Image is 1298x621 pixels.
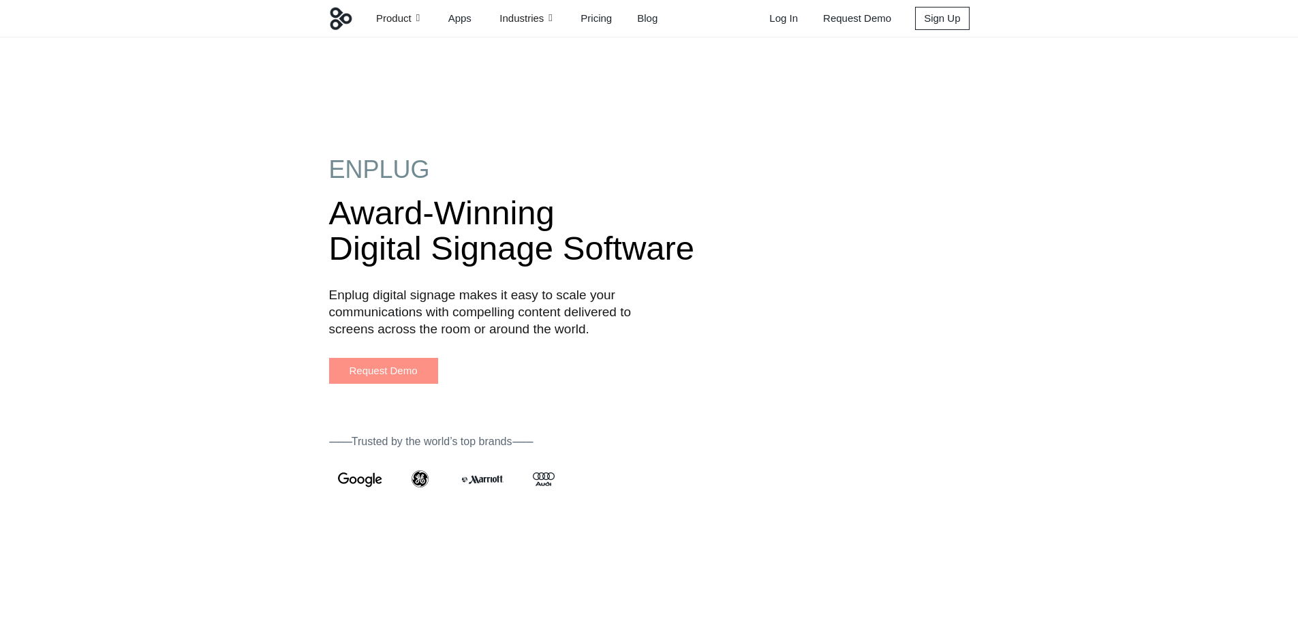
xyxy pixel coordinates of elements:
span: ---------- [329,436,352,447]
div: Trusted by the world’s top brands [329,435,636,449]
span: --------- [512,436,532,447]
img: Marriott [452,466,513,493]
a: Apps [433,12,482,24]
p: Enplug digital signage makes it easy to scale your communications with compelling content deliver... [329,273,670,351]
a: Blog [622,12,668,24]
a: Pricing [566,12,622,24]
img: Enplug Home [329,7,353,31]
a: Request Demo [808,12,901,25]
span: ENPLUG [329,155,430,183]
img: Google [329,466,390,493]
div: Industries [499,12,544,25]
iframe: Drift Messenger [971,524,1282,605]
a: Log In [754,12,808,25]
a: Sign Up [915,7,969,30]
img: GE [390,466,452,493]
div: Product [376,12,412,25]
img: Audi [513,466,574,493]
a: Request Demo [329,358,438,384]
h1: Award-Winning Digital Signage Software [329,195,970,266]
